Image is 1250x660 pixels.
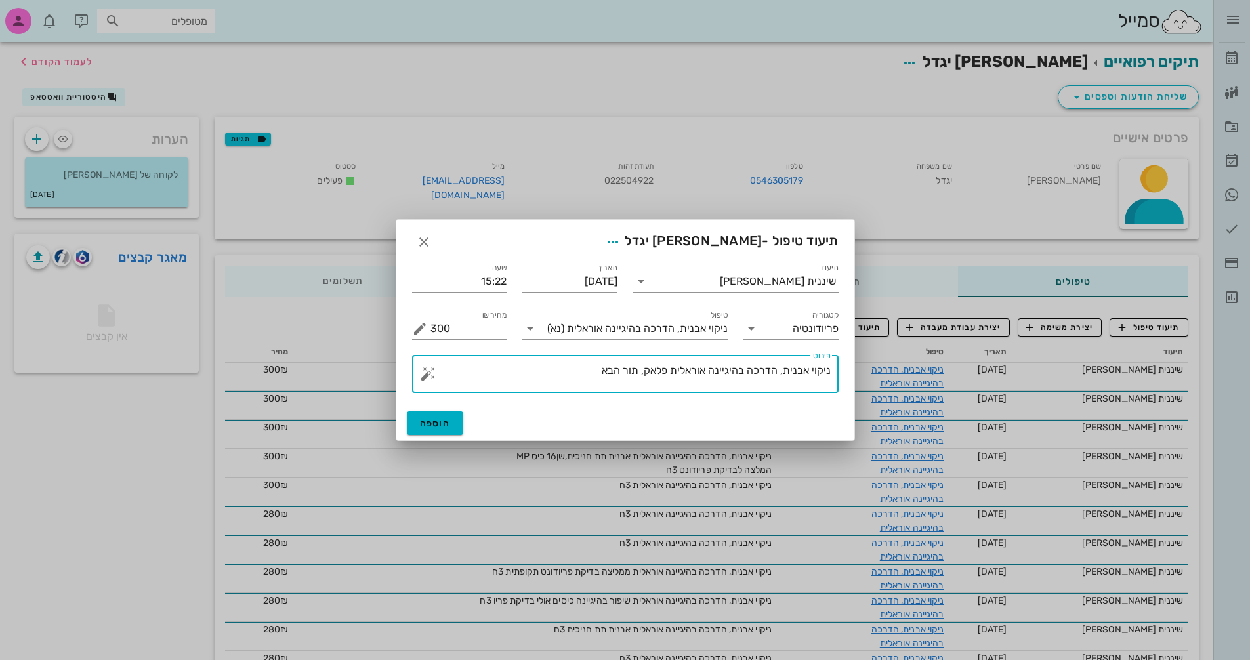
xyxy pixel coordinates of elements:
[547,323,564,335] span: (נא)
[412,321,428,337] button: מחיר ₪ appended action
[812,310,839,320] label: קטגוריה
[482,310,507,320] label: מחיר ₪
[711,310,728,320] label: טיפול
[813,351,831,361] label: פירוט
[407,411,464,435] button: הוספה
[633,271,839,292] div: תיעודשיננית [PERSON_NAME]
[601,230,839,254] span: תיעוד טיפול -
[567,323,728,335] span: ניקוי אבנית, הדרכה בהיגיינה אוראלית
[625,233,762,249] span: [PERSON_NAME] יגדל
[820,263,839,273] label: תיעוד
[596,263,617,273] label: תאריך
[420,418,451,429] span: הוספה
[492,263,507,273] label: שעה
[720,276,836,287] div: שיננית [PERSON_NAME]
